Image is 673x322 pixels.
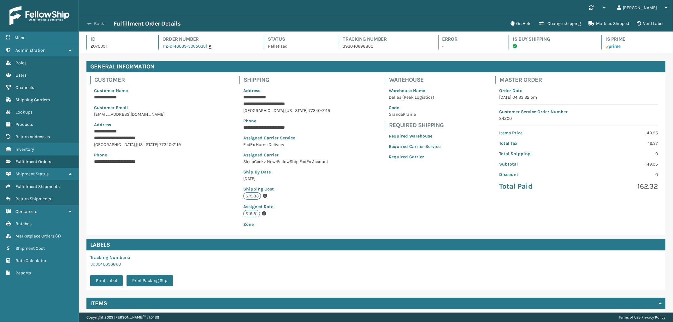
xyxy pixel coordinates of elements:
span: Address [94,122,111,127]
h4: Items [90,300,107,307]
span: [GEOGRAPHIC_DATA] [243,108,284,113]
span: 77340-7119 [159,142,181,147]
p: Customer Service Order Number [499,108,658,115]
h4: Is Prime [605,35,665,43]
p: 34200 [499,115,658,122]
i: On Hold [511,21,514,26]
p: Warehouse Name [389,87,440,94]
a: Privacy Policy [641,315,665,319]
p: [DATE] [243,175,330,182]
span: Reports [15,270,31,276]
p: Ship By Date [243,169,330,175]
span: Lookups [15,109,32,115]
p: Total Shipping [499,150,575,157]
p: Required Carrier Service [389,143,440,150]
h4: Warehouse [389,76,444,84]
span: [US_STATE] [285,108,308,113]
p: 0 [582,171,658,178]
h4: Customer [94,76,188,84]
p: Phone [94,152,185,158]
p: 0 [582,150,658,157]
span: , [284,108,285,113]
span: Containers [15,209,37,214]
p: Required Warehouse [389,133,440,139]
p: Discount [499,171,575,178]
p: Zone [243,221,330,228]
span: Administration [15,48,45,53]
span: Users [15,73,27,78]
span: Roles [15,60,27,66]
span: Menu [15,35,26,40]
h4: Required Shipping [389,121,444,129]
span: Tracking Numbers : [90,255,130,260]
button: On Hold [507,17,535,30]
h3: Fulfillment Order Details [114,20,180,27]
button: Mark as Shipped [585,17,633,30]
span: 77340-7119 [309,108,330,113]
h4: Status [268,35,328,43]
button: Change shipping [535,17,585,30]
span: Return Addresses [15,134,50,139]
p: - [442,43,498,50]
p: $19.81 [243,210,260,217]
h4: General Information [86,61,665,72]
p: Assigned Carrier Service [243,135,330,141]
a: 393040696860 [90,261,121,267]
span: Batches [15,221,32,226]
p: Customer Name [94,87,185,94]
p: Copyright 2023 [PERSON_NAME]™ v 1.0.188 [86,313,159,322]
p: GrandePrairie [389,111,440,118]
span: Address [243,88,260,93]
p: Assigned Carrier [243,152,330,158]
h4: Tracking Number [343,35,427,43]
span: Products [15,122,33,127]
p: 393040696860 [343,43,427,50]
p: Total Tax [499,140,575,147]
p: Items Price [499,130,575,136]
p: Total Paid [499,182,575,191]
h4: Error [442,35,498,43]
p: $19.83 [243,192,261,200]
button: Print Label [90,275,123,286]
a: | [206,44,212,49]
p: [EMAIL_ADDRESS][DOMAIN_NAME] [94,111,185,118]
p: SleepGeekz New-FellowShip FedEx Account [243,158,330,165]
span: ( 4 ) [55,233,61,239]
span: Fulfillment Orders [15,159,51,164]
span: [GEOGRAPHIC_DATA] [94,142,135,147]
h4: Is Buy Shipping [513,35,590,43]
p: Dallas (Peak Logistics) [389,94,440,101]
p: Subtotal [499,161,575,167]
p: 149.95 [582,161,658,167]
p: Shipping Cost [243,186,330,192]
span: [US_STATE] [136,142,158,147]
span: Fulfillment Shipments [15,184,60,189]
span: Return Shipments [15,196,51,202]
button: Back [85,21,114,26]
i: VOIDLABEL [637,21,641,26]
a: Terms of Use [619,315,641,319]
span: , [135,142,136,147]
i: Change shipping [539,21,544,26]
span: Marketplace Orders [15,233,54,239]
h4: Id [91,35,147,43]
span: Rate Calculator [15,258,46,263]
p: Phone [243,118,330,124]
p: FedEx Home Delivery [243,141,330,148]
span: | [206,44,207,49]
p: Assigned Rate [243,203,330,210]
div: | [619,313,665,322]
p: Required Carrier [389,154,440,160]
i: Mark as Shipped [588,21,594,26]
p: Palletized [268,43,328,50]
button: Print Packing Slip [127,275,173,286]
p: 12.37 [582,140,658,147]
p: [DATE] 04:33:32 pm [499,94,658,101]
p: 2070391 [91,43,147,50]
img: logo [9,6,69,25]
p: Code [389,104,440,111]
p: Order Date [499,87,658,94]
button: Void Label [633,17,667,30]
span: Channels [15,85,34,90]
h4: Order Number [162,35,252,43]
